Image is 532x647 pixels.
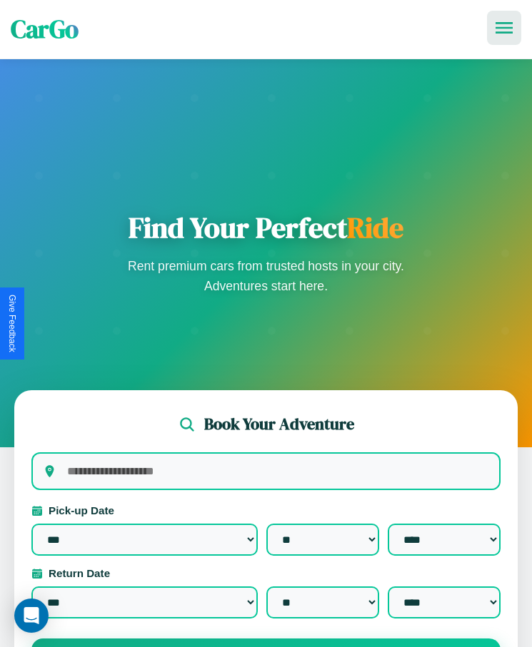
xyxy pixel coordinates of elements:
h1: Find Your Perfect [124,210,409,245]
h2: Book Your Adventure [204,413,354,435]
label: Pick-up Date [31,504,501,516]
span: Ride [347,208,403,247]
div: Open Intercom Messenger [14,598,49,633]
p: Rent premium cars from trusted hosts in your city. Adventures start here. [124,256,409,296]
label: Return Date [31,567,501,579]
span: CarGo [11,12,79,46]
div: Give Feedback [7,295,17,352]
